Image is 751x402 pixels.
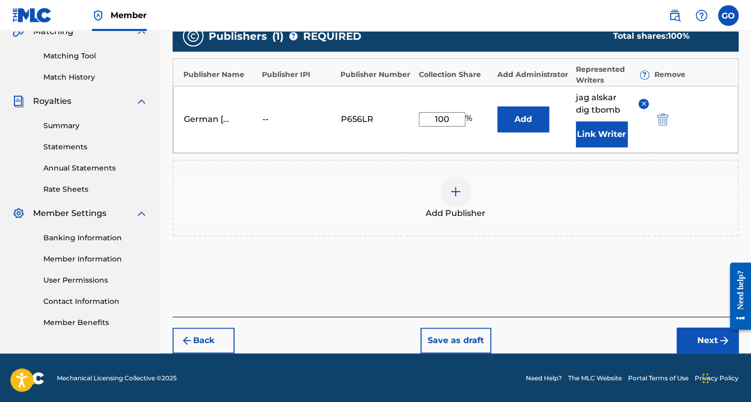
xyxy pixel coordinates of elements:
[12,95,25,107] img: Royalties
[465,112,475,127] span: %
[668,9,681,22] img: search
[12,372,44,384] img: logo
[340,69,414,80] div: Publisher Number
[664,5,685,26] a: Public Search
[209,28,267,44] span: Publishers
[289,32,298,40] span: ?
[699,352,751,402] iframe: Chat Widget
[262,69,335,80] div: Publisher IPI
[33,207,106,220] span: Member Settings
[722,255,751,338] iframe: Resource Center
[657,113,668,126] img: 12a2ab48e56ec057fbd8.svg
[43,163,148,174] a: Annual Statements
[43,51,148,61] a: Matching Tool
[691,5,712,26] div: Help
[699,352,751,402] div: Widget de chat
[12,8,52,23] img: MLC Logo
[702,363,709,394] div: Arrastrar
[628,374,689,383] a: Portal Terms of Use
[568,374,622,383] a: The MLC Website
[12,207,25,220] img: Member Settings
[718,5,739,26] div: User Menu
[677,328,739,353] button: Next
[695,374,739,383] a: Privacy Policy
[33,25,73,38] span: Matching
[183,69,257,80] div: Publisher Name
[111,9,147,21] span: Member
[43,296,148,307] a: Contact Information
[695,9,708,22] img: help
[181,334,193,347] img: 7ee5dd4eb1f8a8e3ef2f.svg
[576,121,628,147] button: Link Writer
[668,31,690,41] span: 100 %
[576,64,649,86] div: Represented Writers
[497,69,571,80] div: Add Administrator
[43,275,148,286] a: User Permissions
[613,30,718,42] div: Total shares:
[640,100,648,107] img: remove-from-list-button
[576,91,631,116] span: jag alskar dig tbomb
[272,28,284,44] span: ( 1 )
[135,95,148,107] img: expand
[43,142,148,152] a: Statements
[497,106,549,132] button: Add
[43,317,148,328] a: Member Benefits
[173,328,234,353] button: Back
[187,30,199,42] img: publishers
[33,95,71,107] span: Royalties
[640,71,649,79] span: ?
[135,207,148,220] img: expand
[426,207,486,220] span: Add Publisher
[92,9,104,22] img: Top Rightsholder
[43,72,148,83] a: Match History
[718,334,730,347] img: f7272a7cc735f4ea7f67.svg
[43,120,148,131] a: Summary
[43,233,148,243] a: Banking Information
[303,28,362,44] span: REQUIRED
[43,184,148,195] a: Rate Sheets
[12,25,25,38] img: Matching
[57,374,177,383] span: Mechanical Licensing Collective © 2025
[135,25,148,38] img: expand
[526,374,562,383] a: Need Help?
[449,185,462,198] img: add
[43,254,148,265] a: Member Information
[654,69,728,80] div: Remove
[420,328,491,353] button: Save as draft
[419,69,492,80] div: Collection Share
